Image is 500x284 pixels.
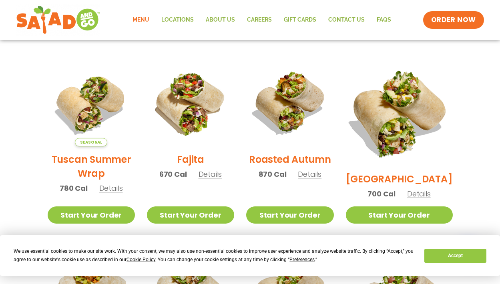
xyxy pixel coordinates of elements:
a: Start Your Order [147,206,234,224]
a: ORDER NOW [423,11,484,29]
h2: Roasted Autumn [249,152,331,166]
span: ORDER NOW [431,15,476,25]
img: Product photo for Roasted Autumn Wrap [246,59,333,146]
img: new-SAG-logo-768×292 [16,4,100,36]
nav: Menu [127,11,397,29]
h2: [GEOGRAPHIC_DATA] [346,172,453,186]
img: Product photo for BBQ Ranch Wrap [336,50,462,175]
h2: Fajita [177,152,204,166]
a: Locations [155,11,200,29]
a: Start Your Order [246,206,333,224]
a: FAQs [371,11,397,29]
span: Details [99,183,123,193]
a: About Us [200,11,241,29]
div: We use essential cookies to make our site work. With your consent, we may also use non-essential ... [14,247,415,264]
a: Menu [127,11,155,29]
span: 700 Cal [367,188,396,199]
span: Details [199,169,222,179]
a: GIFT CARDS [278,11,322,29]
span: Preferences [289,257,315,262]
img: Product photo for Tuscan Summer Wrap [48,59,135,146]
span: Seasonal [75,138,107,146]
span: 870 Cal [259,169,287,180]
span: Details [407,189,431,199]
img: Product photo for Fajita Wrap [147,59,234,146]
span: Cookie Policy [127,257,155,262]
h2: Tuscan Summer Wrap [48,152,135,180]
a: Contact Us [322,11,371,29]
span: 670 Cal [159,169,187,180]
a: Careers [241,11,278,29]
span: Details [298,169,321,179]
span: 780 Cal [60,183,88,194]
a: Start Your Order [48,206,135,224]
a: Start Your Order [346,206,453,224]
button: Accept [424,249,486,263]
